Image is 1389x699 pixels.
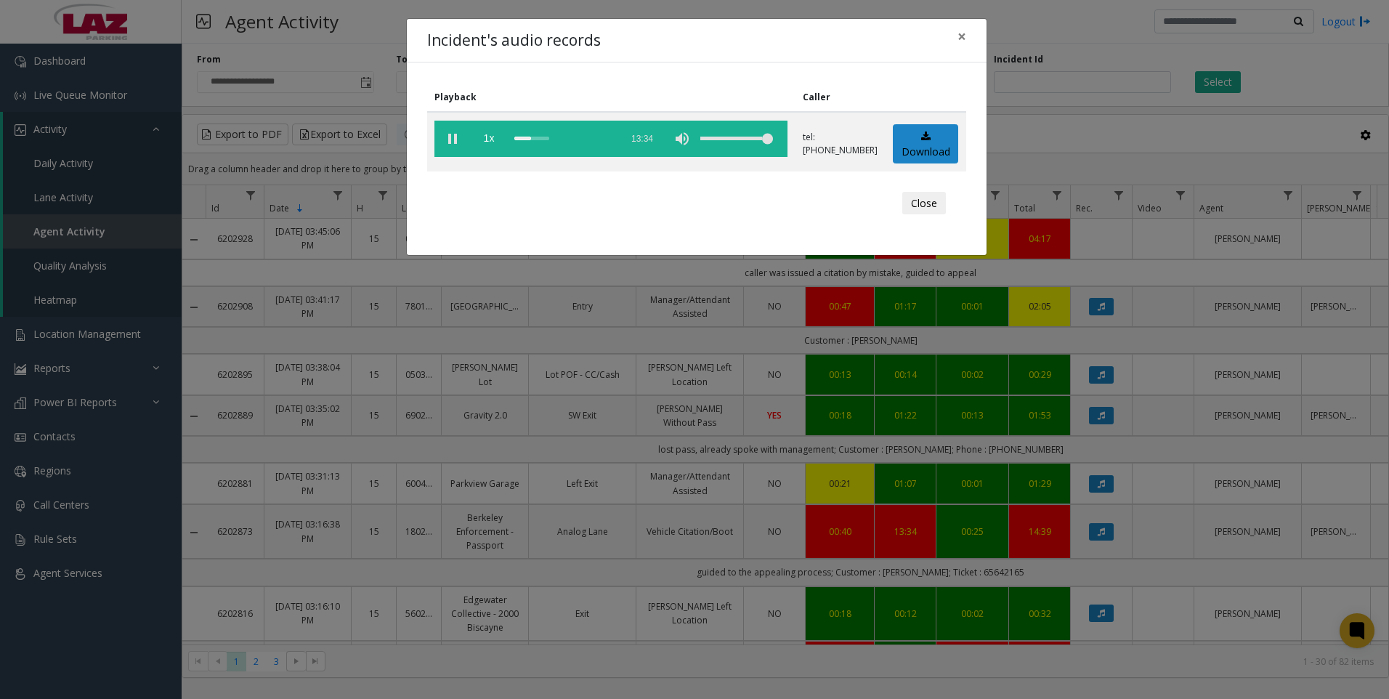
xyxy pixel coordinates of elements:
div: scrub bar [514,121,613,157]
span: playback speed button [471,121,507,157]
h4: Incident's audio records [427,29,601,52]
th: Caller [795,83,886,112]
span: × [957,26,966,47]
p: tel:[PHONE_NUMBER] [803,131,878,157]
button: Close [902,192,946,215]
div: volume level [700,121,773,157]
th: Playback [427,83,795,112]
a: Download [893,124,958,164]
button: Close [947,19,976,54]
